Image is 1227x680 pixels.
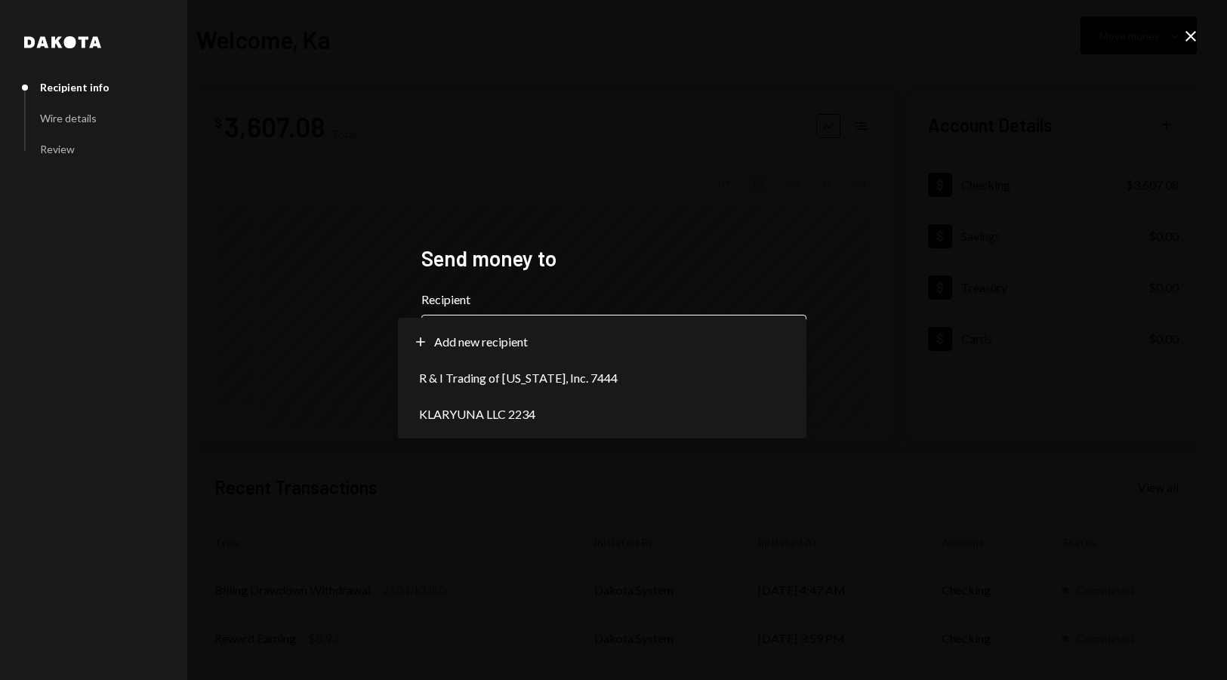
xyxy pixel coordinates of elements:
span: KLARYUNA LLC 2234 [419,405,535,423]
button: Recipient [421,315,806,357]
span: Add new recipient [434,333,528,351]
div: Recipient info [40,81,109,94]
h2: Send money to [421,244,806,273]
div: Review [40,143,75,155]
span: R & I Trading of [US_STATE], Inc. 7444 [419,369,618,387]
div: Wire details [40,112,97,125]
label: Recipient [421,291,806,309]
